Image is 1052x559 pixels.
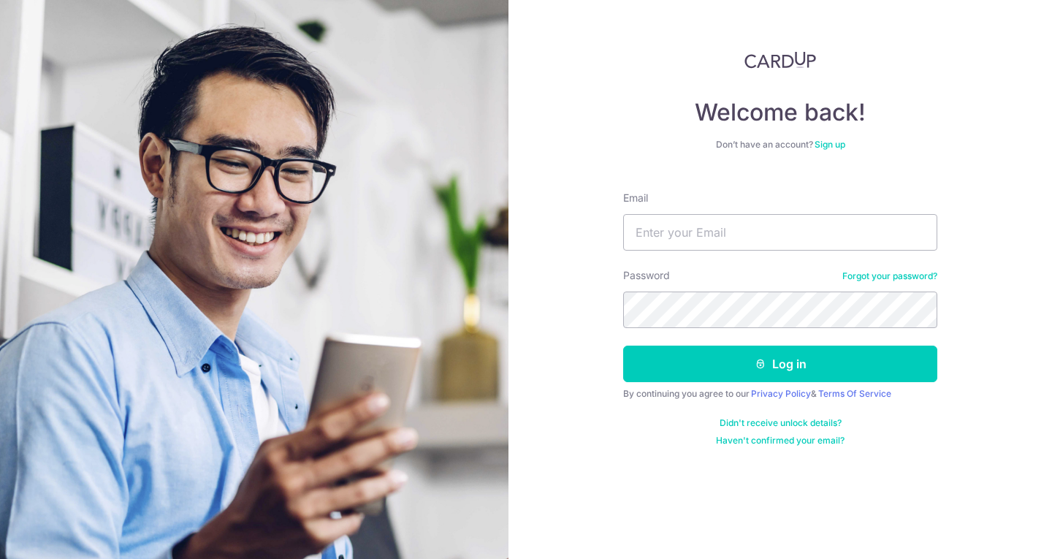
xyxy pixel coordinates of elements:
[815,139,845,150] a: Sign up
[818,388,891,399] a: Terms Of Service
[623,139,937,151] div: Don’t have an account?
[623,346,937,382] button: Log in
[623,191,648,205] label: Email
[623,214,937,251] input: Enter your Email
[720,417,842,429] a: Didn't receive unlock details?
[744,51,816,69] img: CardUp Logo
[623,268,670,283] label: Password
[842,270,937,282] a: Forgot your password?
[751,388,811,399] a: Privacy Policy
[623,388,937,400] div: By continuing you agree to our &
[623,98,937,127] h4: Welcome back!
[716,435,845,446] a: Haven't confirmed your email?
